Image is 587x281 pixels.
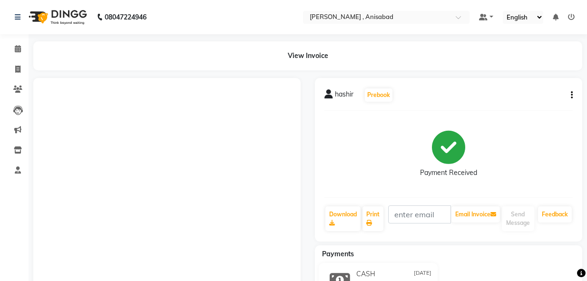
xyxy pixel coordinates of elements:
span: Payments [322,250,354,258]
img: logo [24,4,89,30]
button: Send Message [502,206,534,231]
span: CASH [356,269,375,279]
button: Prebook [365,88,392,102]
a: Print [362,206,383,231]
span: [DATE] [414,269,431,279]
a: Feedback [538,206,572,223]
button: Email Invoice [451,206,500,223]
a: Download [325,206,361,231]
div: Payment Received [420,168,477,178]
span: hashir [335,89,353,103]
input: enter email [388,205,451,223]
b: 08047224946 [105,4,147,30]
div: View Invoice [33,41,582,70]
